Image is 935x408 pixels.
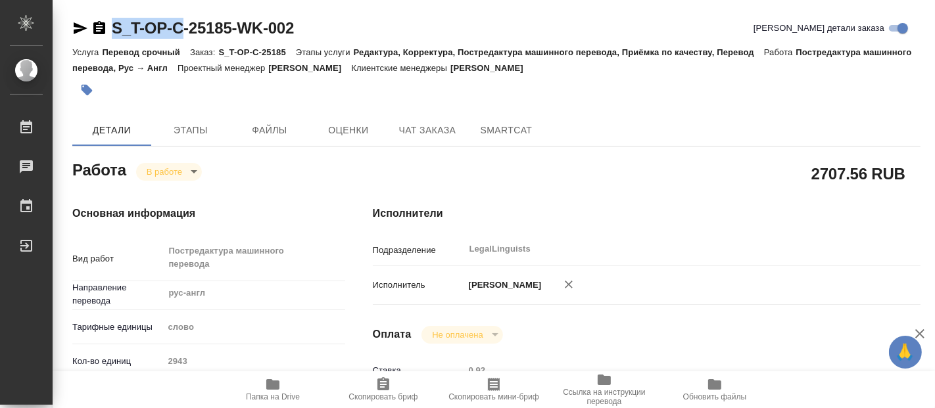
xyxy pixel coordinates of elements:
p: S_T-OP-C-25185 [218,47,295,57]
span: Файлы [238,122,301,139]
p: [PERSON_NAME] [464,279,542,292]
span: Детали [80,122,143,139]
button: Обновить файлы [659,371,770,408]
p: Вид работ [72,252,163,265]
span: Скопировать мини-бриф [448,392,539,401]
button: В работе [143,166,186,177]
p: Перевод срочный [102,47,190,57]
p: Услуга [72,47,102,57]
button: Скопировать бриф [328,371,439,408]
h2: Работа [72,157,126,181]
span: Скопировать бриф [348,392,418,401]
button: Ссылка на инструкции перевода [549,371,659,408]
button: 🙏 [889,336,922,369]
a: S_T-OP-C-25185-WK-002 [112,19,294,37]
span: [PERSON_NAME] детали заказа [754,22,884,35]
h4: Основная информация [72,206,320,221]
p: Работа [764,47,796,57]
p: Кол-во единиц [72,355,163,368]
h4: Оплата [373,327,412,342]
button: Скопировать ссылку [91,20,107,36]
div: В работе [421,326,502,344]
p: Подразделение [373,244,464,257]
p: Исполнитель [373,279,464,292]
input: Пустое поле [163,351,345,371]
p: [PERSON_NAME] [450,63,533,73]
span: Обновить файлы [683,392,747,401]
h4: Исполнители [373,206,921,221]
span: Папка на Drive [246,392,300,401]
button: Скопировать мини-бриф [439,371,549,408]
span: Чат заказа [396,122,459,139]
div: В работе [136,163,202,181]
p: Клиентские менеджеры [351,63,450,73]
p: Тарифные единицы [72,321,163,334]
input: Пустое поле [464,361,875,380]
div: слово [163,316,345,338]
p: Проектный менеджер [178,63,268,73]
span: Этапы [159,122,222,139]
p: Направление перевода [72,281,163,307]
p: Редактура, Корректура, Постредактура машинного перевода, Приёмка по качеству, Перевод [354,47,764,57]
span: Ссылка на инструкции перевода [557,388,652,406]
p: [PERSON_NAME] [268,63,351,73]
p: Этапы услуги [296,47,354,57]
button: Удалить исполнителя [554,270,583,299]
button: Скопировать ссылку для ЯМессенджера [72,20,88,36]
span: SmartCat [475,122,538,139]
span: 🙏 [894,338,917,366]
button: Папка на Drive [218,371,328,408]
p: Заказ: [190,47,218,57]
button: Добавить тэг [72,76,101,104]
button: Не оплачена [428,329,487,340]
p: Ставка [373,364,464,377]
h2: 2707.56 RUB [811,162,905,185]
span: Оценки [317,122,380,139]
